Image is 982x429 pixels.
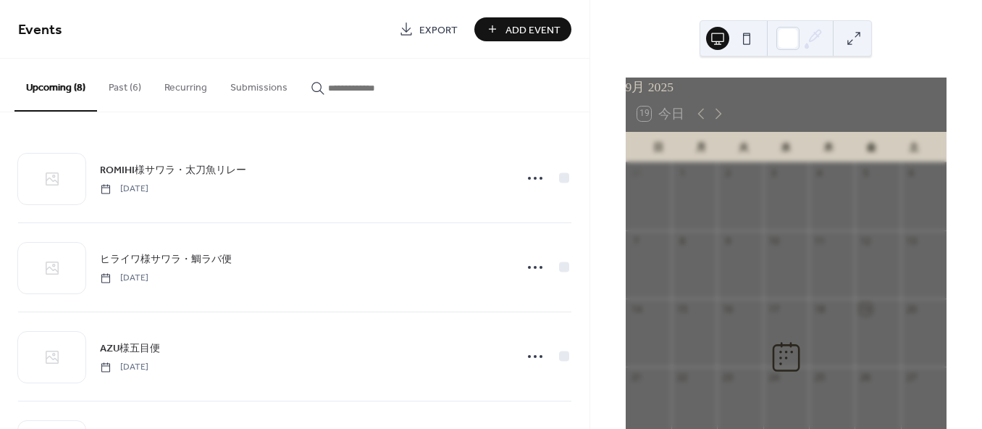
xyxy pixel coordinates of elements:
div: 5 [860,167,872,179]
div: 12 [860,235,872,247]
div: 14 [630,303,642,315]
div: 火 [722,132,765,162]
div: 26 [860,371,872,383]
span: Add Event [505,22,561,38]
div: 24 [768,371,780,383]
div: 8 [676,235,689,247]
div: 日 [637,132,680,162]
button: Submissions [219,59,299,110]
span: [DATE] [100,183,148,196]
div: 9月 2025 [626,78,947,96]
button: Recurring [153,59,219,110]
div: 4 [814,167,826,179]
a: Export [388,17,469,41]
div: 土 [892,132,935,162]
button: Past (6) [97,59,153,110]
div: 22 [676,371,689,383]
button: Upcoming (8) [14,59,97,112]
div: 7 [630,235,642,247]
a: AZU様五目便 [100,340,160,357]
div: 20 [905,303,918,315]
div: 15 [676,303,689,315]
span: [DATE] [100,272,148,285]
div: 3 [768,167,780,179]
div: 2 [722,167,734,179]
div: 18 [814,303,826,315]
span: Events [18,16,62,44]
div: 1 [676,167,689,179]
div: 水 [765,132,807,162]
div: 17 [768,303,780,315]
div: 21 [630,371,642,383]
div: 9 [722,235,734,247]
div: 金 [849,132,892,162]
span: Export [419,22,458,38]
span: AZU様五目便 [100,341,160,357]
div: 16 [722,303,734,315]
div: 11 [814,235,826,247]
a: ヒライワ様サワラ・鯛ラバ便 [100,251,232,267]
div: 月 [679,132,722,162]
span: ヒライワ様サワラ・鯛ラバ便 [100,252,232,267]
a: ROMIHI様サワラ・太刀魚リレー [100,162,246,178]
span: ROMIHI様サワラ・太刀魚リレー [100,163,246,178]
div: 27 [905,371,918,383]
div: 10 [768,235,780,247]
div: 6 [905,167,918,179]
div: 31 [630,167,642,179]
div: 25 [814,371,826,383]
div: 23 [722,371,734,383]
div: 木 [807,132,850,162]
button: Add Event [474,17,571,41]
div: 19 [860,303,872,315]
span: [DATE] [100,361,148,374]
div: 13 [905,235,918,247]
